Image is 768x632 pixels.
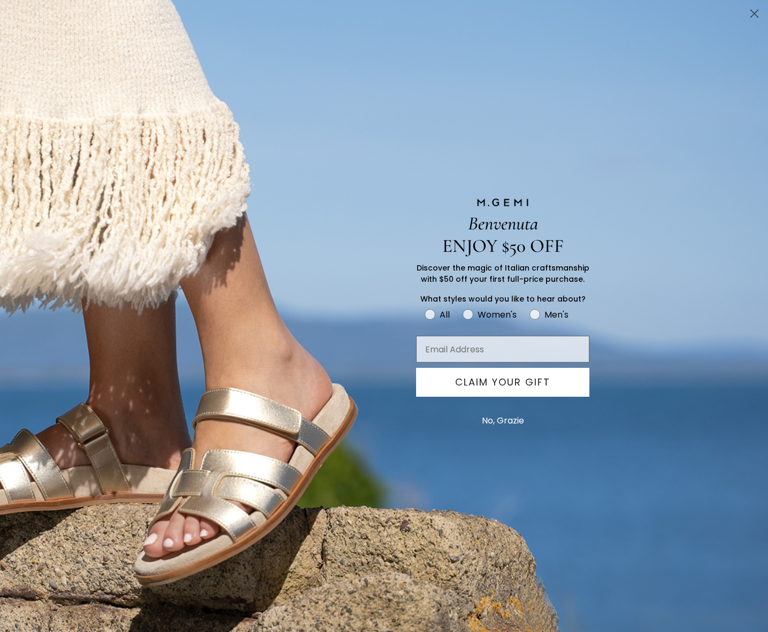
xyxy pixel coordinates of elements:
[478,308,517,321] div: Women's
[417,263,589,284] span: Discover the magic of Italian craftsmanship with $50 off your first full-price purchase.
[745,4,764,23] button: Close dialog
[477,407,529,434] button: No, Grazie
[468,212,538,235] span: Benvenuta
[442,235,564,257] span: ENJOY $50 OFF
[420,294,586,304] span: What styles would you like to hear about?
[544,308,569,321] div: Men's
[416,336,589,363] input: Email Address
[440,308,450,321] div: All
[416,368,589,397] button: CLAIM YOUR GIFT
[476,198,529,207] img: M.GEMI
